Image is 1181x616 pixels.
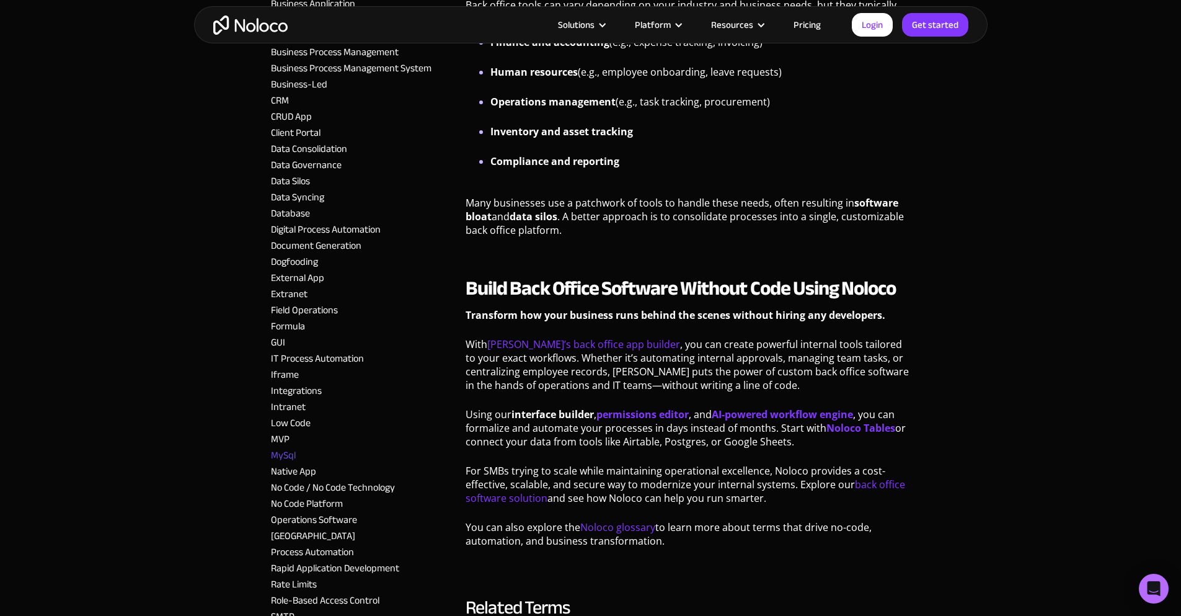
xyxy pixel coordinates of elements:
[490,95,616,109] strong: Operations management
[511,408,594,421] strong: interface builder
[271,59,431,78] a: Business Process Management System
[271,236,361,255] a: Document Generation
[271,349,364,368] a: IT Process Automation
[271,123,321,142] a: Client Portal
[271,559,399,578] a: Rapid Application Development
[271,414,311,432] a: Low Code
[271,511,357,529] a: Operations Software
[490,125,633,138] strong: Inventory and asset tracking
[510,210,557,223] strong: data silos
[271,43,399,61] a: Business Process Management
[271,317,305,336] a: Formula
[271,252,318,271] a: Dogfooding
[487,337,680,351] a: [PERSON_NAME]’s back office app builder
[271,156,342,174] a: Data Governance
[271,430,290,449] a: MVP
[635,17,671,33] div: Platform
[596,408,689,421] a: permissions editor
[271,382,322,400] a: Integrations
[271,446,296,465] a: MySql
[271,107,312,126] a: CRUD App
[271,398,306,416] a: Intranet
[271,575,317,594] a: Rate Limits
[271,527,355,545] a: [GEOGRAPHIC_DATA]
[466,196,898,223] strong: software bloat
[271,75,327,94] a: Business-Led
[696,17,778,33] div: Resources
[619,17,696,33] div: Platform
[271,301,338,319] a: Field Operations
[271,591,379,610] a: Role-Based Access Control
[213,16,288,35] a: home
[271,462,316,481] a: Native App
[466,270,896,307] strong: Build Back Office Software Without Code Using Noloco
[466,464,910,514] p: For SMBs trying to scale while maintaining operational excellence, Noloco provides a cost-effecti...
[490,35,910,65] li: (e.g., expense tracking, invoicing)
[271,269,324,287] a: External App
[712,408,853,421] a: AI-powered workflow engine
[542,17,619,33] div: Solutions
[271,188,324,207] a: Data Syncing
[271,478,395,497] a: No Code / No Code Technology
[271,91,289,110] a: CRM
[466,337,910,401] p: With , you can create powerful internal tools tailored to your exact workflows. Whether it’s auto...
[490,65,910,94] li: (e.g., employee onboarding, leave requests)
[466,478,905,505] a: back office software solution
[490,65,578,79] strong: Human resources
[558,17,595,33] div: Solutions
[902,13,968,37] a: Get started
[271,172,310,190] a: Data Silos
[580,520,655,534] a: Noloco glossary
[271,140,347,158] a: Data Consolidation
[271,333,285,352] a: GUI
[466,308,885,322] strong: Transform how your business runs behind the scenes without hiring any developers.
[271,285,307,303] a: Extranet
[1139,574,1169,604] div: Open Intercom Messenger
[490,154,619,168] strong: Compliance and reporting
[466,520,910,557] p: You can also explore the to learn more about terms that drive no-code, automation, and business t...
[271,220,381,239] a: Digital Process Automation
[271,543,354,561] a: Process Automation
[271,204,310,223] a: Database
[711,17,753,33] div: Resources
[271,365,299,384] a: Iframe
[466,408,910,458] p: Using our , , and , you can formalize and automate your processes in days instead of months. Star...
[490,94,910,124] li: (e.g., task tracking, procurement)
[271,494,343,513] a: No Code Platform
[852,13,893,37] a: Login
[466,196,910,246] p: Many businesses use a patchwork of tools to handle these needs, often resulting in and . A better...
[826,421,895,435] a: Noloco Tables
[778,17,836,33] a: Pricing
